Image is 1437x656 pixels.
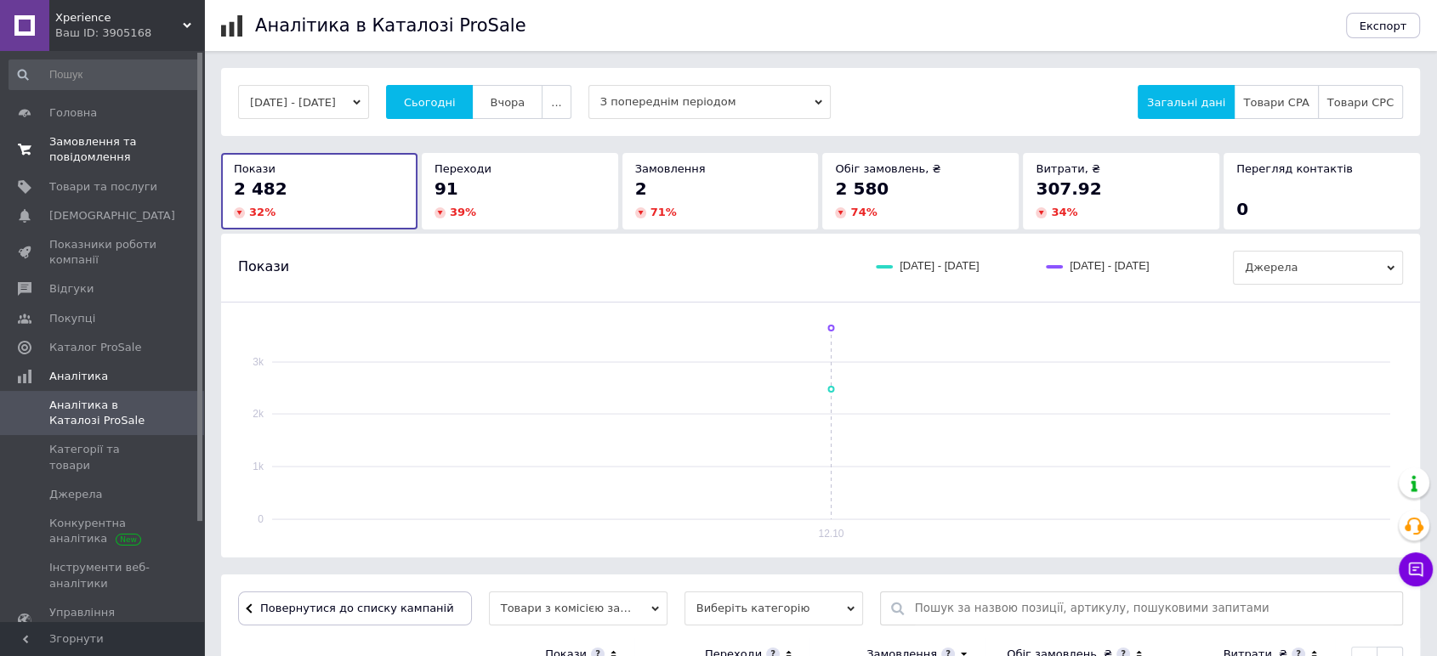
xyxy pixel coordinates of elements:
[49,281,94,297] span: Відгуки
[49,560,157,591] span: Інструменти веб-аналітики
[55,10,183,25] span: Xperience
[435,178,458,199] span: 91
[1147,96,1225,109] span: Загальні дані
[49,311,95,326] span: Покупці
[588,85,831,119] span: З попереднім періодом
[1051,206,1077,218] span: 34 %
[49,605,157,636] span: Управління сайтом
[49,487,102,502] span: Джерела
[253,461,264,472] text: 1k
[49,398,157,428] span: Аналітика в Каталозі ProSale
[850,206,877,218] span: 74 %
[1234,85,1318,119] button: Товари CPA
[49,208,175,223] span: [DEMOGRAPHIC_DATA]
[915,592,1394,625] input: Пошук за назвою позиції, артикулу, пошуковими запитами
[49,516,157,546] span: Конкурентна аналітика
[1236,199,1248,219] span: 0
[49,134,157,165] span: Замовлення та повідомлення
[1036,162,1100,175] span: Витрати, ₴
[255,15,525,36] h1: Аналітика в Каталозі ProSale
[258,513,264,525] text: 0
[49,237,157,268] span: Показники роботи компанії
[435,162,491,175] span: Переходи
[635,162,706,175] span: Замовлення
[49,442,157,472] span: Категорії та товари
[835,178,889,199] span: 2 580
[489,591,667,625] span: Товари з комісією за замовлення
[234,162,275,175] span: Покази
[386,85,474,119] button: Сьогодні
[635,178,647,199] span: 2
[542,85,571,119] button: ...
[1236,162,1353,175] span: Перегляд контактів
[1360,20,1407,32] span: Експорт
[238,591,472,625] button: Повернутися до списку кампаній
[551,96,561,109] span: ...
[404,96,456,109] span: Сьогодні
[472,85,542,119] button: Вчора
[1318,85,1403,119] button: Товари CPC
[49,369,108,384] span: Аналітика
[818,528,843,540] text: 12.10
[260,602,454,614] span: Повернутися до списку кампаній
[49,105,97,121] span: Головна
[1399,552,1433,586] button: Чат з покупцем
[238,257,289,276] span: Покази
[1036,178,1101,199] span: 307.92
[1233,251,1403,285] span: Джерела
[1138,85,1235,119] button: Загальні дані
[1243,96,1309,109] span: Товари CPA
[490,96,525,109] span: Вчора
[49,340,141,355] span: Каталог ProSale
[49,179,157,195] span: Товари та послуги
[249,206,275,218] span: 32 %
[9,59,200,90] input: Пошук
[238,85,369,119] button: [DATE] - [DATE]
[1327,96,1394,109] span: Товари CPC
[253,408,264,420] text: 2k
[450,206,476,218] span: 39 %
[253,356,264,368] text: 3k
[835,162,940,175] span: Обіг замовлень, ₴
[55,25,204,41] div: Ваш ID: 3905168
[684,591,863,625] span: Виберіть категорію
[234,178,287,199] span: 2 482
[1346,13,1421,38] button: Експорт
[650,206,677,218] span: 71 %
